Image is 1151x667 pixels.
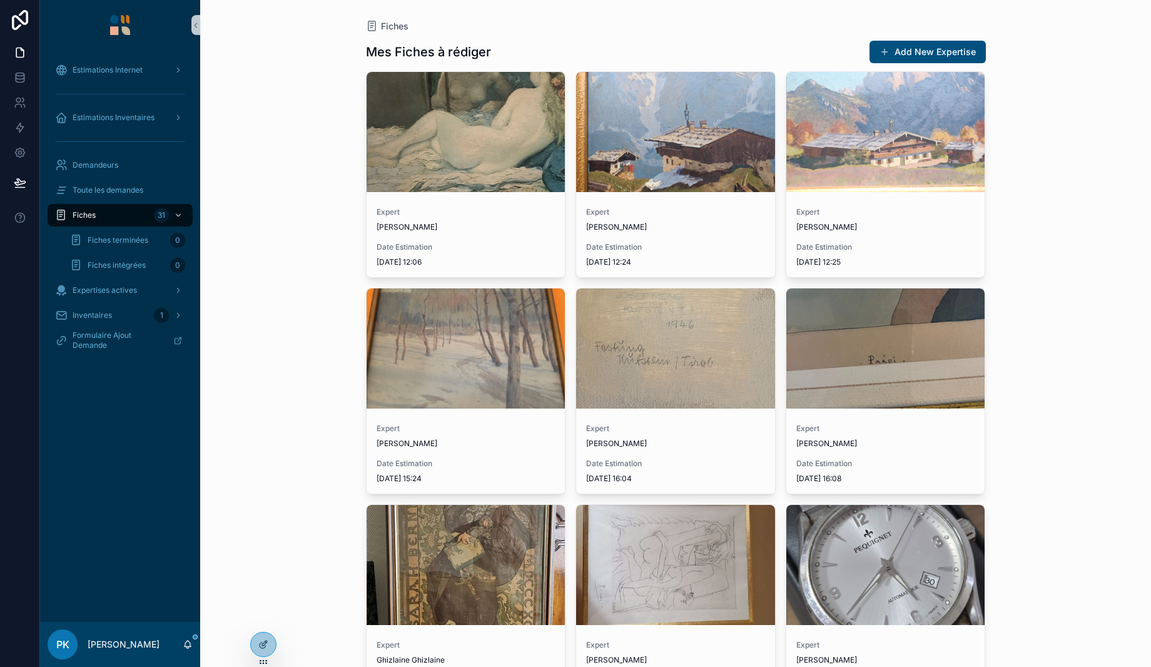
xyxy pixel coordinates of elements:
span: Expert [586,424,765,434]
span: [PERSON_NAME] [377,439,437,449]
span: Toute les demandes [73,185,143,195]
div: IMG_20250813_114041.jpg [367,72,565,192]
span: Fiches [381,20,408,33]
span: Date Estimation [586,242,765,252]
span: Expert [586,640,765,650]
p: [PERSON_NAME] [88,638,160,651]
span: [PERSON_NAME] [796,439,857,449]
span: Date Estimation [586,459,765,469]
a: Expert[PERSON_NAME]Date Estimation[DATE] 12:25 [786,71,986,278]
span: PK [56,637,69,652]
span: Date Estimation [796,242,975,252]
div: IMG_4517.jpeg [786,288,985,409]
div: scrollable content [40,50,200,368]
a: Expert[PERSON_NAME]Date Estimation[DATE] 12:24 [575,71,776,278]
span: [PERSON_NAME] [586,655,647,665]
a: Estimations Internet [48,59,193,81]
span: Expert [586,207,765,217]
span: [DATE] 12:25 [796,257,975,267]
div: 0 [170,258,185,273]
span: Expert [796,207,975,217]
a: Expertises actives [48,279,193,302]
div: 1000012864.jpg [576,72,775,192]
span: [DATE] 15:24 [377,474,555,484]
span: Expert [377,640,555,650]
a: Fiches terminées0 [63,229,193,252]
h1: Mes Fiches à rédiger [366,43,491,61]
a: Inventaires1 [48,304,193,327]
a: Estimations Inventaires [48,106,193,129]
span: [PERSON_NAME] [586,439,647,449]
a: Demandeurs [48,154,193,176]
a: Expert[PERSON_NAME]Date Estimation[DATE] 15:24 [366,288,566,494]
span: Expertises actives [73,285,137,295]
div: 31 [154,208,169,223]
span: Expert [796,640,975,650]
span: [DATE] 16:08 [796,474,975,484]
span: Inventaires [73,310,112,320]
span: Date Estimation [377,242,555,252]
span: Date Estimation [377,459,555,469]
img: App logo [110,15,130,35]
a: Fiches intégrées0 [63,254,193,277]
span: [PERSON_NAME] [796,222,857,232]
span: Fiches [73,210,96,220]
span: Ghizlaine Ghizlaine [377,655,445,665]
span: [PERSON_NAME] [377,222,437,232]
div: IMG_20250725_152105_resized_20250726_111118411.jpg [367,505,565,625]
span: Expert [377,207,555,217]
div: 1 [154,308,169,323]
button: Add New Expertise [870,41,986,63]
a: Formulaire Ajout Demande [48,329,193,352]
span: Demandeurs [73,160,118,170]
span: Date Estimation [796,459,975,469]
a: Fiches [366,20,408,33]
a: Expert[PERSON_NAME]Date Estimation[DATE] 16:08 [786,288,986,494]
div: IMG_20250719_142546.jpg [576,505,775,625]
div: 1000012860.jpg [786,72,985,192]
div: 17533682186776465772558222011248.jpg [786,505,985,625]
span: Estimations Internet [73,65,143,75]
span: [PERSON_NAME] [586,222,647,232]
span: Expert [377,424,555,434]
a: Fiches31 [48,204,193,227]
span: [DATE] 12:06 [377,257,555,267]
span: Fiches intégrées [88,260,146,270]
div: 1000012855.jpg [576,288,775,409]
span: [PERSON_NAME] [796,655,857,665]
div: IMG_0416.JPG [367,288,565,409]
a: Expert[PERSON_NAME]Date Estimation[DATE] 12:06 [366,71,566,278]
span: Estimations Inventaires [73,113,155,123]
a: Expert[PERSON_NAME]Date Estimation[DATE] 16:04 [575,288,776,494]
span: Expert [796,424,975,434]
span: Fiches terminées [88,235,148,245]
a: Toute les demandes [48,179,193,201]
div: 0 [170,233,185,248]
span: Formulaire Ajout Demande [73,330,163,350]
span: [DATE] 12:24 [586,257,765,267]
span: [DATE] 16:04 [586,474,765,484]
